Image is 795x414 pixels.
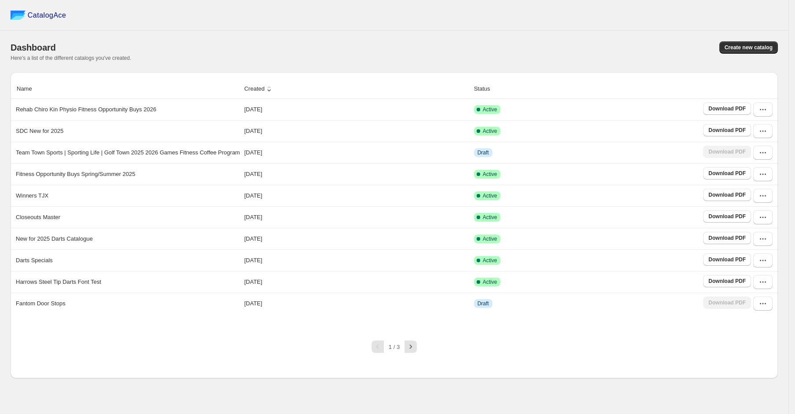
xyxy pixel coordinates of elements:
[241,99,471,120] td: [DATE]
[703,253,751,266] a: Download PDF
[483,171,497,178] span: Active
[389,344,400,350] span: 1 / 3
[243,81,274,97] button: Created
[703,210,751,223] a: Download PDF
[241,163,471,185] td: [DATE]
[703,275,751,287] a: Download PDF
[708,256,746,263] span: Download PDF
[703,124,751,136] a: Download PDF
[719,41,778,54] button: Create new catalog
[16,256,53,265] p: Darts Specials
[483,278,497,286] span: Active
[241,293,471,314] td: [DATE]
[473,81,500,97] button: Status
[703,167,751,180] a: Download PDF
[16,105,156,114] p: Rehab Chiro Kin Physio Fitness Opportunity Buys 2026
[483,235,497,242] span: Active
[703,189,751,201] a: Download PDF
[703,232,751,244] a: Download PDF
[483,128,497,135] span: Active
[241,206,471,228] td: [DATE]
[241,120,471,142] td: [DATE]
[241,142,471,163] td: [DATE]
[708,170,746,177] span: Download PDF
[703,103,751,115] a: Download PDF
[708,213,746,220] span: Download PDF
[16,299,66,308] p: Fantom Door Stops
[725,44,773,51] span: Create new catalog
[16,170,135,179] p: Fitness Opportunity Buys Spring/Summer 2025
[483,106,497,113] span: Active
[16,148,240,157] p: Team Town Sports | Sporting Life | Golf Town 2025 2026 Games Fitness Coffee Program
[708,105,746,112] span: Download PDF
[708,234,746,242] span: Download PDF
[241,185,471,206] td: [DATE]
[11,11,26,20] img: catalog ace
[483,214,497,221] span: Active
[708,278,746,285] span: Download PDF
[708,191,746,198] span: Download PDF
[16,278,101,286] p: Harrows Steel Tip Darts Font Test
[708,127,746,134] span: Download PDF
[241,271,471,293] td: [DATE]
[478,300,489,307] span: Draft
[11,43,56,52] span: Dashboard
[11,55,131,61] span: Here's a list of the different catalogs you've created.
[15,81,42,97] button: Name
[28,11,66,20] span: CatalogAce
[241,249,471,271] td: [DATE]
[241,228,471,249] td: [DATE]
[16,213,60,222] p: Closeouts Master
[16,234,93,243] p: New for 2025 Darts Catalogue
[16,127,63,136] p: SDC New for 2025
[483,192,497,199] span: Active
[478,149,489,156] span: Draft
[483,257,497,264] span: Active
[16,191,48,200] p: Winners TJX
